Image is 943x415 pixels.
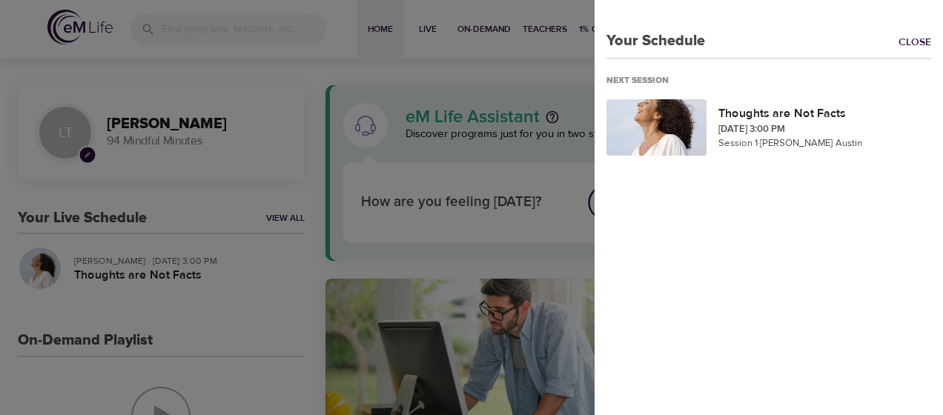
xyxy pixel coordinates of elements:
a: Close [899,35,943,52]
div: Next Session [606,75,681,87]
p: Thoughts are Not Facts [718,104,931,122]
p: Your Schedule [595,30,705,52]
p: Session 1 · [PERSON_NAME] Austin [718,136,931,151]
p: [DATE] 3:00 PM [718,122,931,137]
